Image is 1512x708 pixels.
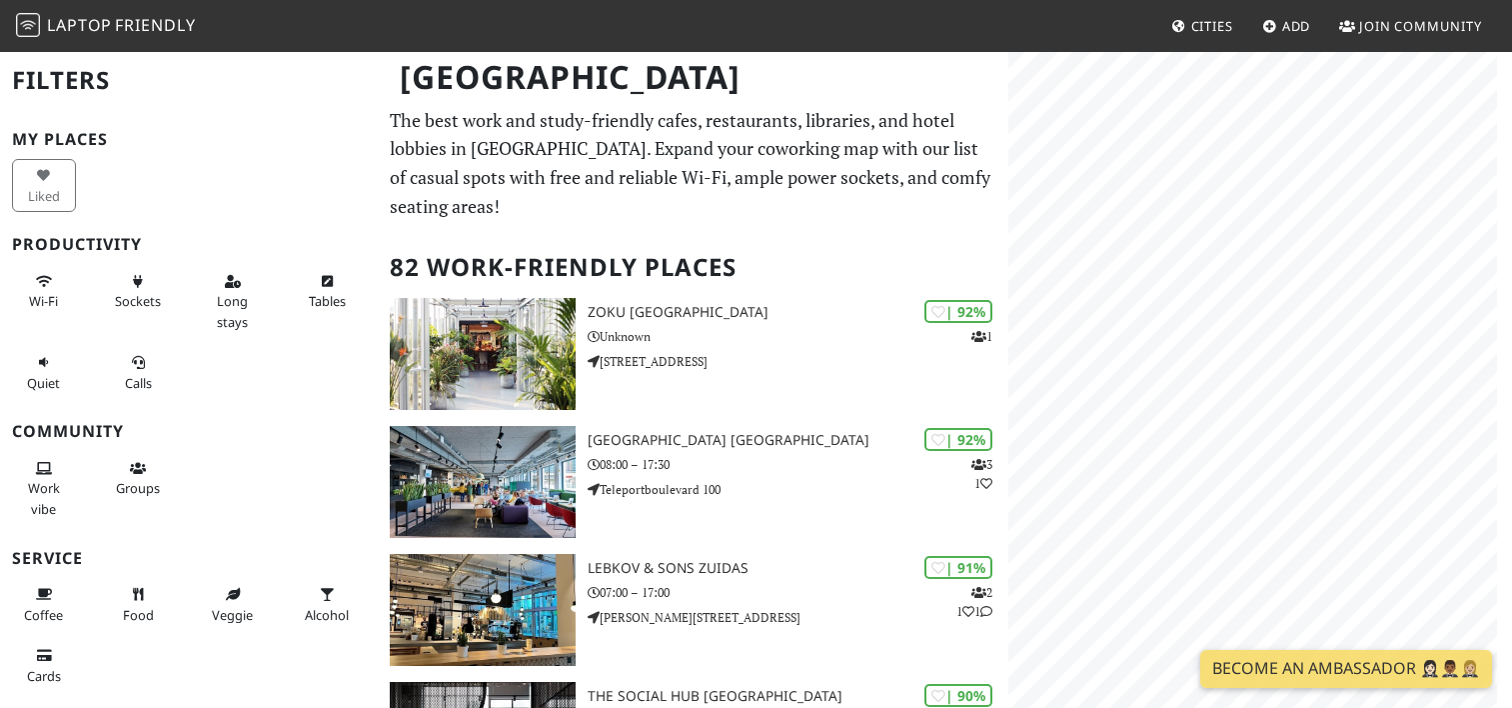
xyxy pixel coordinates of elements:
a: Become an Ambassador 🤵🏻‍♀️🤵🏾‍♂️🤵🏼‍♀️ [1200,650,1492,688]
a: Lebkov & Sons Zuidas | 91% 211 Lebkov & Sons Zuidas 07:00 – 17:00 [PERSON_NAME][STREET_ADDRESS] [378,554,1007,666]
button: Calls [107,346,171,399]
a: Cities [1163,8,1241,44]
p: 2 1 1 [956,583,992,621]
span: Coffee [24,606,63,624]
h2: 82 Work-Friendly Places [390,237,995,298]
button: Long stays [201,265,265,338]
div: | 92% [924,300,992,323]
span: Friendly [115,14,195,36]
img: Lebkov & Sons Zuidas [390,554,576,666]
a: Add [1254,8,1319,44]
h3: Productivity [12,235,366,254]
button: Groups [107,452,171,505]
img: Zoku Amsterdam [390,298,576,410]
p: [STREET_ADDRESS] [588,352,1007,371]
h3: My Places [12,130,366,149]
span: Cities [1191,17,1233,35]
span: Join Community [1359,17,1482,35]
p: Teleportboulevard 100 [588,480,1007,499]
button: Food [107,578,171,631]
img: LaptopFriendly [16,13,40,37]
p: 3 1 [971,455,992,493]
p: Unknown [588,327,1007,346]
span: Long stays [217,292,248,330]
h2: Filters [12,50,366,111]
h3: Community [12,422,366,441]
button: Sockets [107,265,171,318]
span: Power sockets [115,292,161,310]
p: [PERSON_NAME][STREET_ADDRESS] [588,608,1007,627]
button: Alcohol [296,578,360,631]
span: Laptop [47,14,112,36]
div: | 92% [924,428,992,451]
h3: [GEOGRAPHIC_DATA] [GEOGRAPHIC_DATA] [588,432,1007,449]
span: Alcohol [305,606,349,624]
span: Quiet [27,374,60,392]
button: Cards [12,639,76,692]
a: LaptopFriendly LaptopFriendly [16,9,196,44]
span: Veggie [212,606,253,624]
p: 1 [971,327,992,346]
button: Work vibe [12,452,76,525]
span: People working [28,479,60,517]
p: The best work and study-friendly cafes, restaurants, libraries, and hotel lobbies in [GEOGRAPHIC_... [390,106,995,221]
h3: Service [12,549,366,568]
button: Quiet [12,346,76,399]
a: Zoku Amsterdam | 92% 1 Zoku [GEOGRAPHIC_DATA] Unknown [STREET_ADDRESS] [378,298,1007,410]
a: Aristo Meeting Center Amsterdam | 92% 31 [GEOGRAPHIC_DATA] [GEOGRAPHIC_DATA] 08:00 – 17:30 Telepo... [378,426,1007,538]
div: | 91% [924,556,992,579]
button: Veggie [201,578,265,631]
span: Food [123,606,154,624]
h1: [GEOGRAPHIC_DATA] [384,50,1003,105]
h3: Zoku [GEOGRAPHIC_DATA] [588,304,1007,321]
span: Stable Wi-Fi [29,292,58,310]
button: Wi-Fi [12,265,76,318]
img: Aristo Meeting Center Amsterdam [390,426,576,538]
span: Group tables [116,479,160,497]
div: | 90% [924,684,992,707]
p: 08:00 – 17:30 [588,455,1007,474]
h3: The Social Hub [GEOGRAPHIC_DATA] [588,688,1007,705]
button: Coffee [12,578,76,631]
span: Credit cards [27,667,61,685]
a: Join Community [1331,8,1490,44]
h3: Lebkov & Sons Zuidas [588,560,1007,577]
span: Work-friendly tables [309,292,346,310]
span: Add [1282,17,1311,35]
p: 07:00 – 17:00 [588,583,1007,602]
button: Tables [296,265,360,318]
span: Video/audio calls [125,374,152,392]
